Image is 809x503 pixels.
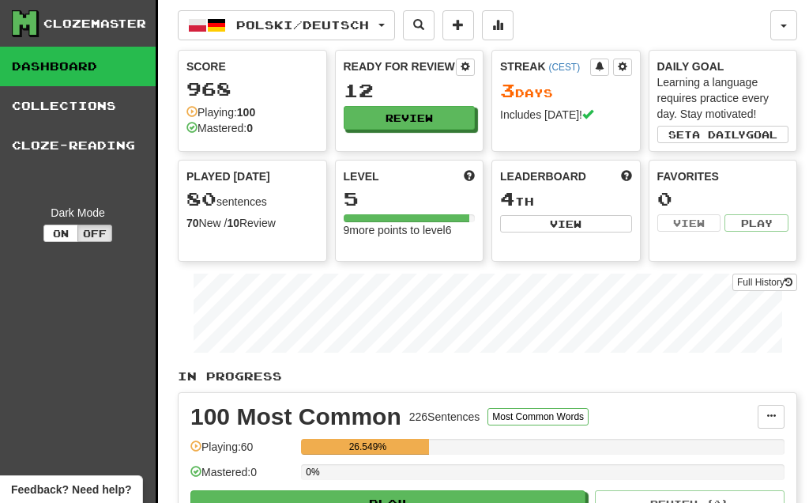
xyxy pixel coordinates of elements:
[186,217,199,229] strong: 70
[464,168,475,184] span: Score more points to level up
[487,408,589,425] button: Most Common Words
[246,122,253,134] strong: 0
[178,369,797,384] p: In Progress
[344,189,476,209] div: 5
[344,106,476,130] button: Review
[657,126,789,143] button: Seta dailygoal
[621,168,632,184] span: This week in points, UTC
[657,59,789,74] div: Daily Goal
[178,10,395,40] button: Polski/Deutsch
[548,62,580,73] a: (CEST)
[186,104,255,120] div: Playing:
[186,215,318,231] div: New / Review
[227,217,239,229] strong: 10
[344,59,457,74] div: Ready for Review
[500,107,632,123] div: Includes [DATE]!
[657,74,789,122] div: Learning a language requires practice every day. Stay motivated!
[403,10,435,40] button: Search sentences
[43,16,146,32] div: Clozemaster
[657,168,789,184] div: Favorites
[186,59,318,74] div: Score
[344,81,476,100] div: 12
[500,215,632,233] button: View
[500,189,632,210] div: th
[344,222,476,238] div: 9 more points to level 6
[692,129,746,140] span: a daily
[500,59,590,74] div: Streak
[186,120,253,136] div: Mastered:
[190,405,401,429] div: 100 Most Common
[237,106,255,119] strong: 100
[732,274,797,291] a: Full History
[190,464,293,490] div: Mastered: 0
[482,10,514,40] button: More stats
[12,205,144,221] div: Dark Mode
[500,81,632,101] div: Day s
[500,187,515,210] span: 4
[724,214,788,232] button: Play
[190,439,293,465] div: Playing: 60
[186,187,216,210] span: 80
[657,189,789,209] div: 0
[43,225,78,242] button: On
[186,168,270,184] span: Played [DATE]
[77,225,112,242] button: Off
[186,189,318,210] div: sentences
[11,482,131,497] span: Open feedback widget
[409,409,480,425] div: 226 Sentences
[657,214,721,232] button: View
[306,439,429,455] div: 26.549%
[236,18,369,32] span: Polski / Deutsch
[500,168,586,184] span: Leaderboard
[344,168,379,184] span: Level
[186,79,318,99] div: 968
[442,10,474,40] button: Add sentence to collection
[500,79,515,101] span: 3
